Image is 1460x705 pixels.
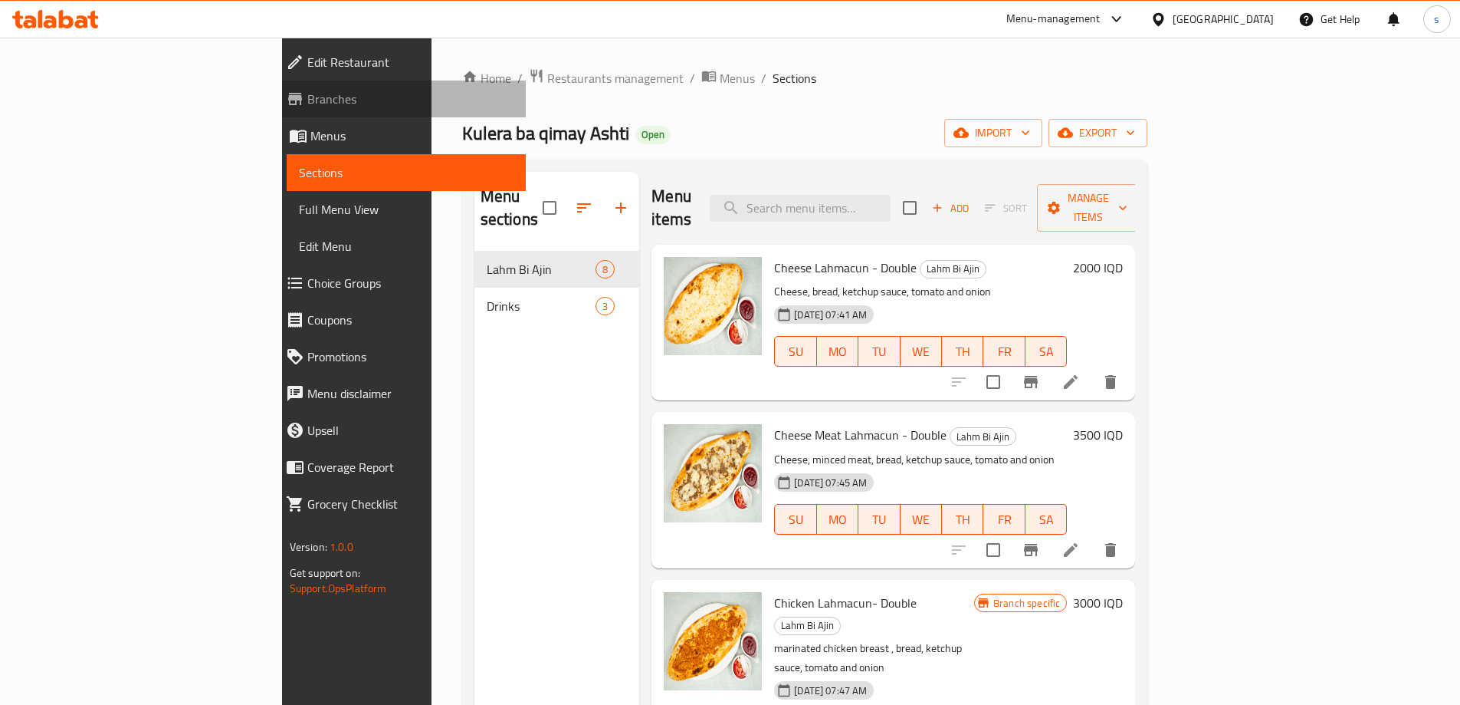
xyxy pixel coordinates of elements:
h6: 3500 IQD [1073,424,1123,446]
span: Manage items [1049,189,1127,227]
nav: breadcrumb [462,68,1148,88]
span: export [1061,124,1135,143]
span: Menus [310,127,513,145]
p: Cheese, minced meat, bread, ketchup sauce, tomato and onion [774,450,1067,469]
span: Coverage Report [307,458,513,476]
button: import [944,119,1042,147]
span: Cheese Lahmacun - Double [774,256,917,279]
span: 3 [596,299,614,314]
button: TH [942,336,983,367]
div: Lahm Bi Ajin [487,260,596,278]
span: Full Menu View [299,200,513,219]
span: [DATE] 07:45 AM [788,476,873,490]
div: Lahm Bi Ajin [774,617,841,635]
a: Menus [274,117,526,154]
button: SA [1025,504,1067,535]
a: Restaurants management [529,68,684,88]
p: marinated chicken breast , bread, ketchup sauce, tomato and onion [774,639,974,677]
span: Get support on: [290,563,360,583]
button: Add [926,196,975,220]
img: Cheese Meat Lahmacun - Double [664,424,762,522]
a: Promotions [274,338,526,375]
a: Edit menu item [1061,541,1080,559]
span: Menu disclaimer [307,384,513,403]
p: Cheese, bread, ketchup sauce, tomato and onion [774,282,1067,301]
a: Edit Restaurant [274,44,526,81]
span: FR [989,509,1019,531]
span: Open [635,128,671,141]
span: SU [781,509,810,531]
span: TU [865,509,894,531]
li: / [761,69,766,87]
span: WE [907,341,936,363]
span: s [1434,11,1439,28]
div: Lahm Bi Ajin8 [474,251,640,288]
button: TH [942,504,983,535]
a: Edit menu item [1061,373,1080,391]
span: Chicken Lahmacun- Double [774,591,917,614]
span: SA [1032,341,1061,363]
a: Sections [287,154,526,191]
a: Menu disclaimer [274,375,526,412]
span: Edit Restaurant [307,53,513,71]
button: SU [774,336,816,367]
span: 8 [596,262,614,277]
span: SU [781,341,810,363]
span: FR [989,341,1019,363]
button: MO [817,336,858,367]
span: Branches [307,90,513,108]
span: Edit Menu [299,237,513,255]
span: TU [865,341,894,363]
button: FR [983,336,1025,367]
li: / [690,69,695,87]
span: Cheese Meat Lahmacun - Double [774,423,947,446]
button: export [1048,119,1147,147]
img: Cheese Lahmacun - Double [664,257,762,355]
span: Branch specific [987,596,1066,611]
span: Add [930,199,971,217]
div: Lahm Bi Ajin [920,260,986,278]
span: 1.0.0 [330,537,353,557]
span: WE [907,509,936,531]
a: Full Menu View [287,191,526,228]
span: Restaurants management [547,69,684,87]
img: Chicken Lahmacun- Double [664,592,762,690]
span: MO [823,509,852,531]
span: Grocery Checklist [307,495,513,513]
span: SA [1032,509,1061,531]
button: SU [774,504,816,535]
span: Coupons [307,311,513,329]
span: Choice Groups [307,274,513,292]
button: delete [1092,364,1129,400]
a: Edit Menu [287,228,526,265]
a: Menus [701,68,755,88]
button: delete [1092,532,1129,568]
span: Drinks [487,297,596,315]
div: [GEOGRAPHIC_DATA] [1173,11,1274,28]
span: Promotions [307,348,513,366]
button: SA [1025,336,1067,367]
div: items [595,297,615,315]
span: Kulera ba qimay Ashti [462,116,629,150]
span: Select to update [977,366,1009,398]
span: MO [823,341,852,363]
button: WE [901,504,942,535]
button: Add section [602,189,639,226]
span: Lahm Bi Ajin [920,260,986,278]
span: Sections [773,69,816,87]
button: MO [817,504,858,535]
h6: 2000 IQD [1073,257,1123,278]
span: Select all sections [533,192,566,224]
a: Upsell [274,412,526,449]
a: Coupons [274,301,526,338]
span: Upsell [307,421,513,440]
span: TH [948,341,977,363]
a: Branches [274,81,526,117]
button: Branch-specific-item [1012,532,1049,568]
h6: 3000 IQD [1073,592,1123,614]
div: Menu-management [1006,10,1101,28]
button: FR [983,504,1025,535]
div: items [595,260,615,278]
span: TH [948,509,977,531]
